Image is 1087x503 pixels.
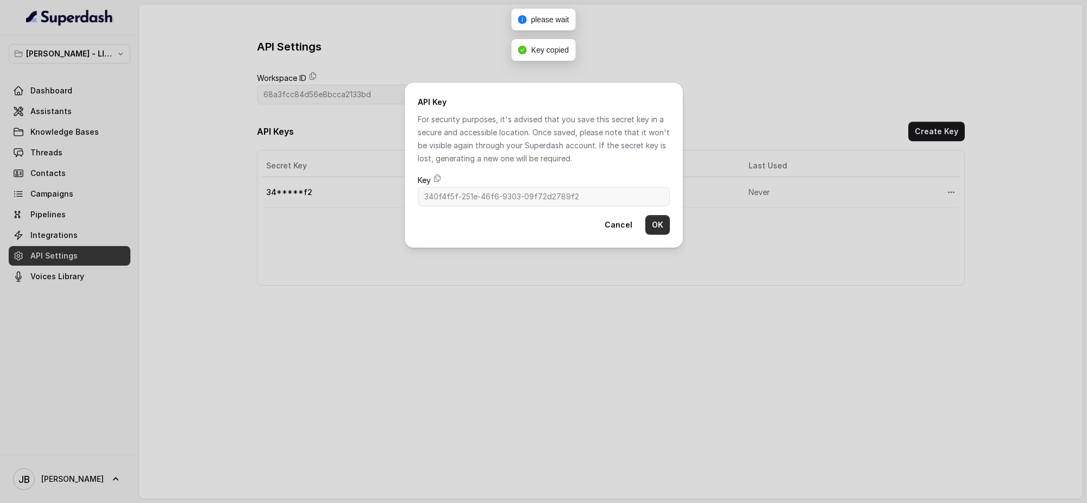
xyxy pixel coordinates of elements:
p: For security purposes, it's advised that you save this secret key in a secure and accessible loca... [418,113,670,165]
span: please wait [531,15,569,24]
span: info-circle [518,15,526,24]
label: Key [418,174,431,187]
h2: API Key [418,96,670,109]
button: OK [645,215,670,235]
span: check-circle [518,46,527,54]
span: Key copied [531,46,569,54]
button: Cancel [598,215,639,235]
